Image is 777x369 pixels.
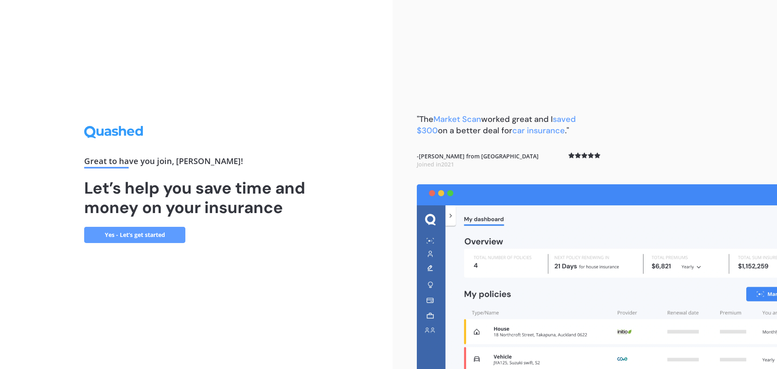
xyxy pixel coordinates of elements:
[512,125,565,136] span: car insurance
[84,227,185,243] a: Yes - Let’s get started
[417,160,454,168] span: Joined in 2021
[417,114,576,136] span: saved $300
[417,152,539,168] b: - [PERSON_NAME] from [GEOGRAPHIC_DATA]
[417,184,777,369] img: dashboard.webp
[84,178,308,217] h1: Let’s help you save time and money on your insurance
[84,157,308,169] div: Great to have you join , [PERSON_NAME] !
[417,114,576,136] b: "The worked great and I on a better deal for ."
[433,114,481,124] span: Market Scan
